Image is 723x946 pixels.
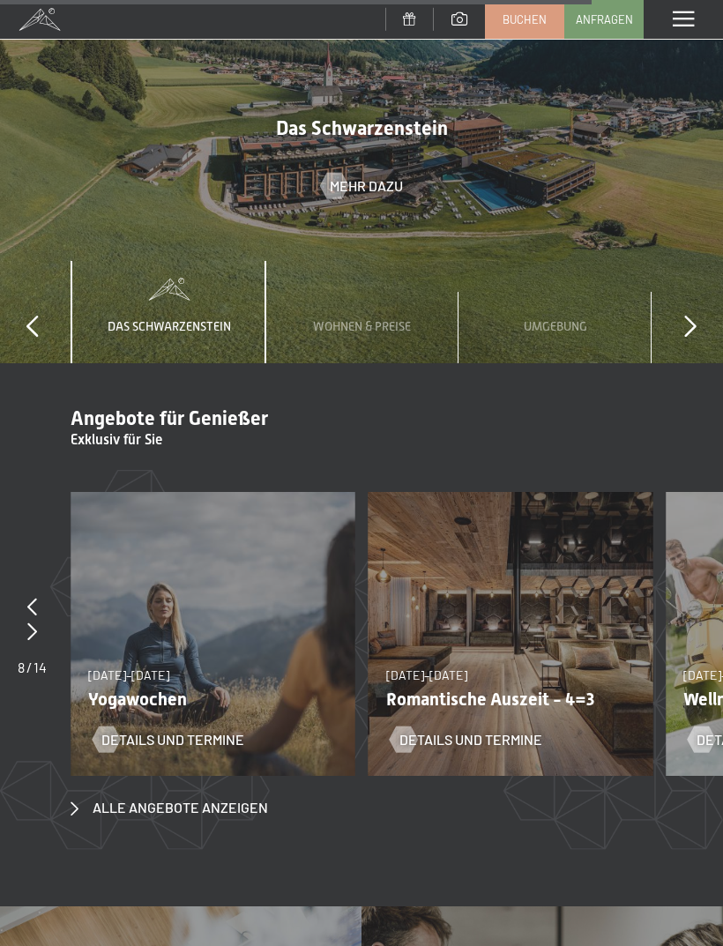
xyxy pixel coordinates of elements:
span: Angebote für Genießer [71,407,268,429]
a: Details und Termine [391,730,542,749]
span: Das Schwarzenstein [276,117,448,139]
span: Details und Termine [399,730,542,749]
a: Anfragen [565,1,643,38]
span: Das Schwarzenstein [108,319,231,333]
span: Details und Termine [101,730,244,749]
a: Buchen [486,1,563,38]
span: / [26,659,32,675]
span: Exklusiv für Sie [71,431,162,448]
span: Alle Angebote anzeigen [93,798,268,817]
span: Umgebung [524,319,587,333]
span: [DATE]–[DATE] [386,667,467,682]
span: Buchen [503,11,547,27]
p: Yogawochen [88,689,324,710]
span: Anfragen [576,11,633,27]
p: Romantische Auszeit - 4=3 [386,689,622,710]
span: [DATE]–[DATE] [88,667,169,682]
a: Alle Angebote anzeigen [71,798,268,817]
span: 14 [34,659,47,675]
span: 8 [18,659,25,675]
span: Mehr dazu [330,176,403,196]
span: Wohnen & Preise [313,319,411,333]
a: Mehr dazu [321,176,403,196]
a: Details und Termine [93,730,244,749]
